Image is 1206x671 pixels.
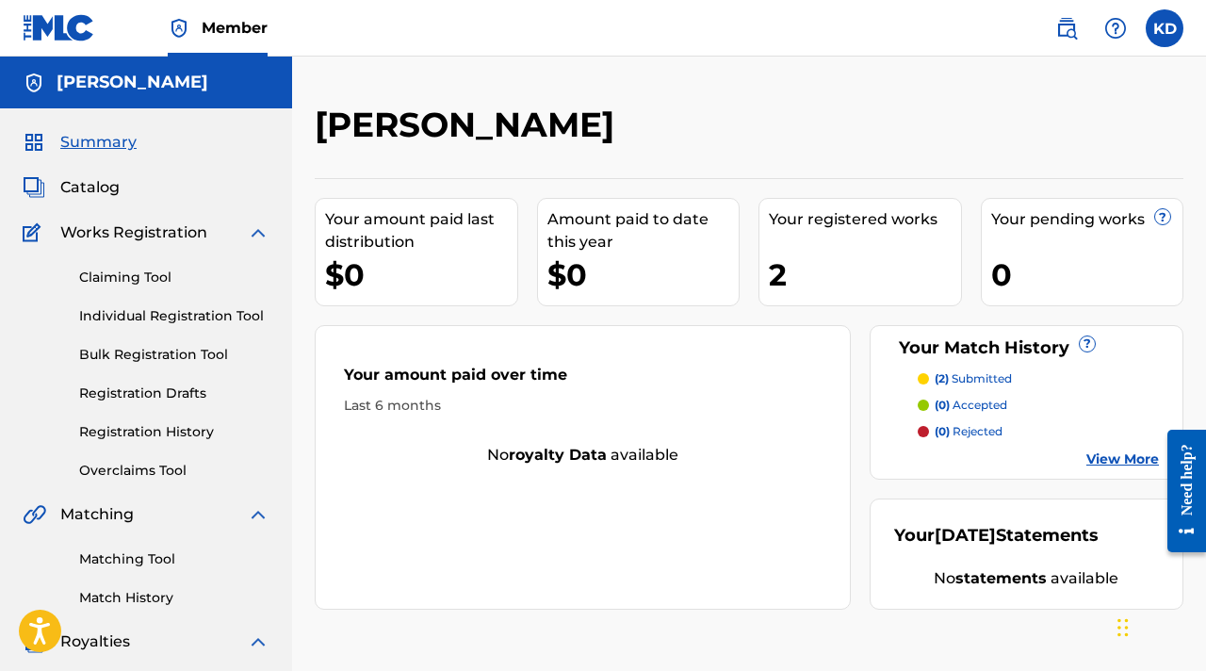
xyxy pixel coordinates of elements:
div: Help [1097,9,1134,47]
img: MLC Logo [23,14,95,41]
div: User Menu [1146,9,1183,47]
img: expand [247,503,269,526]
span: (2) [935,371,949,385]
div: Your Match History [894,335,1159,361]
a: (2) submitted [918,370,1159,387]
div: Drag [1117,599,1129,656]
strong: statements [955,569,1047,587]
img: search [1055,17,1078,40]
a: Individual Registration Tool [79,306,269,326]
iframe: Chat Widget [1112,581,1206,671]
a: Match History [79,588,269,608]
a: SummarySummary [23,131,137,154]
span: Summary [60,131,137,154]
p: accepted [935,397,1007,414]
img: Matching [23,503,46,526]
a: Claiming Tool [79,268,269,287]
h5: KYLE P DOWNES [57,72,208,93]
div: $0 [547,254,740,296]
iframe: Resource Center [1153,415,1206,566]
span: Royalties [60,630,130,653]
a: Overclaims Tool [79,461,269,481]
div: 2 [769,254,961,296]
strong: royalty data [509,446,607,464]
a: Bulk Registration Tool [79,345,269,365]
div: No available [894,567,1159,590]
a: (0) accepted [918,397,1159,414]
a: (0) rejected [918,423,1159,440]
img: expand [247,630,269,653]
span: (0) [935,424,950,438]
a: CatalogCatalog [23,176,120,199]
span: Works Registration [60,221,207,244]
a: Matching Tool [79,549,269,569]
p: submitted [935,370,1012,387]
div: Your Statements [894,523,1099,548]
div: Your pending works [991,208,1183,231]
p: rejected [935,423,1002,440]
a: View More [1086,450,1159,469]
div: Your registered works [769,208,961,231]
span: Matching [60,503,134,526]
img: Works Registration [23,221,47,244]
div: 0 [991,254,1183,296]
a: Registration Drafts [79,384,269,403]
span: (0) [935,398,950,412]
div: Last 6 months [344,396,822,416]
img: Summary [23,131,45,154]
div: Amount paid to date this year [547,208,740,254]
img: Catalog [23,176,45,199]
a: Public Search [1048,9,1085,47]
span: ? [1155,209,1170,224]
span: Member [202,17,268,39]
a: Registration History [79,422,269,442]
span: Catalog [60,176,120,199]
img: Accounts [23,72,45,94]
img: expand [247,221,269,244]
div: $0 [325,254,517,296]
h2: [PERSON_NAME] [315,104,624,146]
span: [DATE] [935,525,996,546]
div: Your amount paid over time [344,364,822,396]
div: No available [316,444,850,466]
div: Your amount paid last distribution [325,208,517,254]
img: Top Rightsholder [168,17,190,40]
img: help [1104,17,1127,40]
span: ? [1080,336,1095,352]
